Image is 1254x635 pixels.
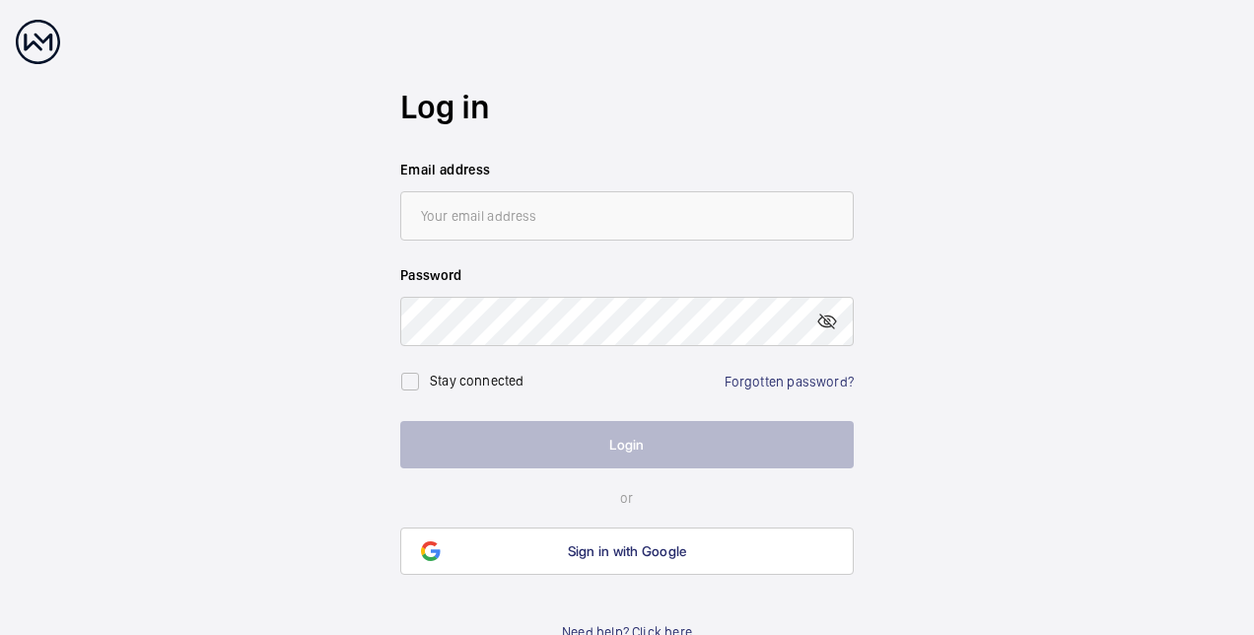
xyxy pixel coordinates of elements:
input: Your email address [400,191,854,241]
label: Email address [400,160,854,179]
p: or [400,488,854,508]
label: Password [400,265,854,285]
a: Forgotten password? [725,374,854,389]
button: Login [400,421,854,468]
span: Sign in with Google [568,543,687,559]
label: Stay connected [430,373,524,388]
h2: Log in [400,84,854,130]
